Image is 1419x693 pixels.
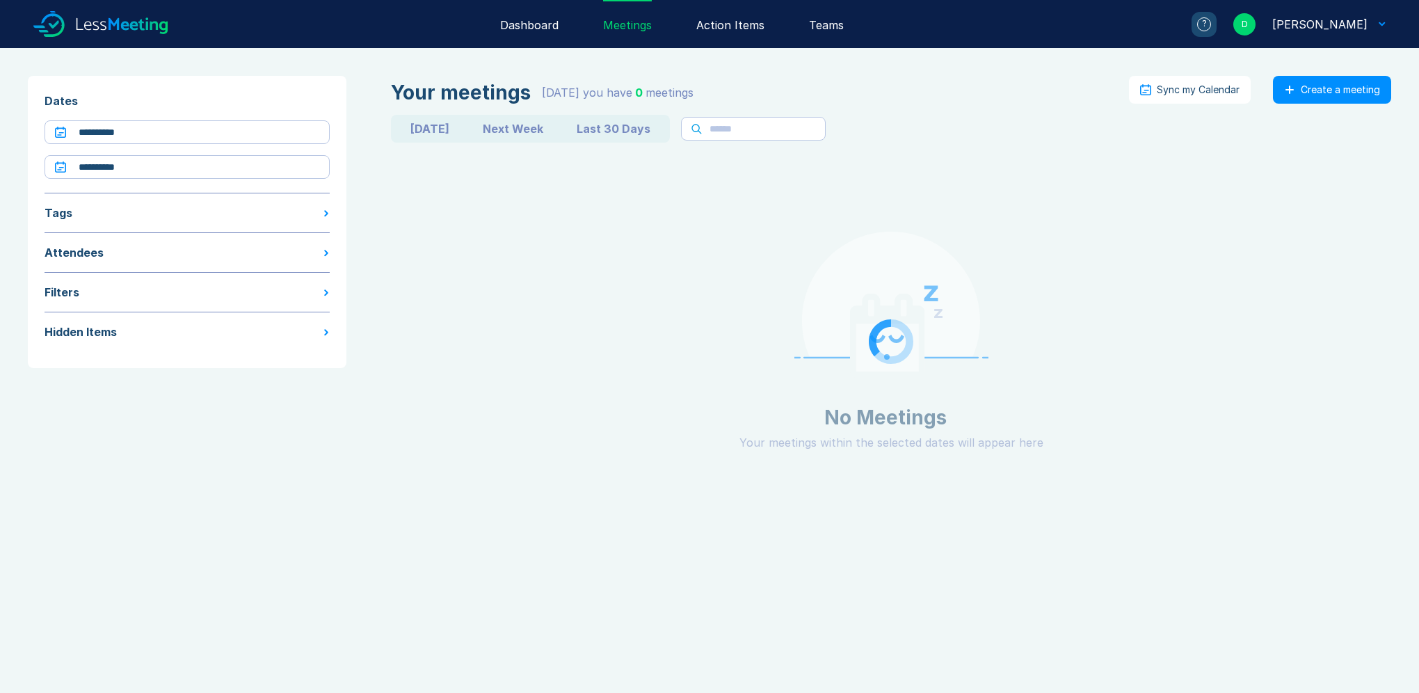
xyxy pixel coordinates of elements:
[394,118,466,140] button: [DATE]
[45,284,79,301] div: Filters
[45,93,330,109] div: Dates
[1175,12,1217,37] a: ?
[1197,17,1211,31] div: ?
[1233,13,1256,35] div: D
[1272,16,1368,33] div: David Hayter
[391,81,531,104] div: Your meetings
[45,205,72,221] div: Tags
[1301,84,1380,95] div: Create a meeting
[560,118,667,140] button: Last 30 Days
[45,324,117,340] div: Hidden Items
[1129,76,1251,104] button: Sync my Calendar
[1157,84,1240,95] div: Sync my Calendar
[635,86,643,99] span: 0
[542,84,694,101] div: [DATE] you have meeting s
[45,244,104,261] div: Attendees
[1273,76,1391,104] button: Create a meeting
[466,118,560,140] button: Next Week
